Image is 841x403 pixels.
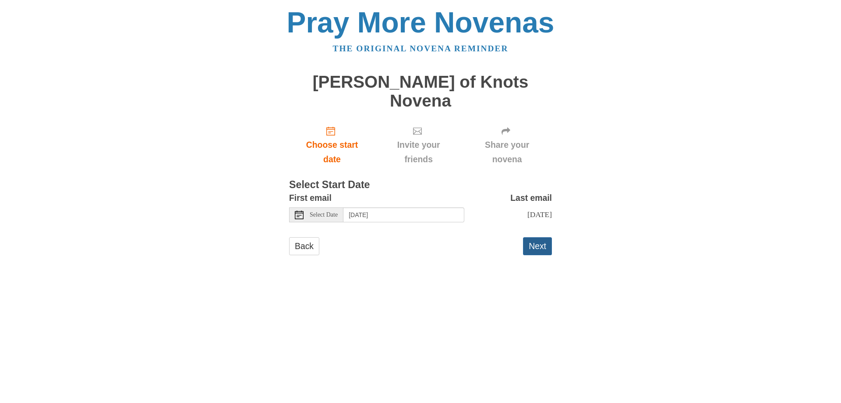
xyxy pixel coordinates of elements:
h3: Select Start Date [289,179,552,191]
a: The original novena reminder [333,44,509,53]
button: Next [523,237,552,255]
a: Choose start date [289,119,375,171]
h1: [PERSON_NAME] of Knots Novena [289,73,552,110]
label: Last email [510,191,552,205]
span: Choose start date [298,138,366,167]
span: [DATE] [527,210,552,219]
span: Share your novena [471,138,543,167]
label: First email [289,191,332,205]
div: Click "Next" to confirm your start date first. [462,119,552,171]
span: Select Date [310,212,338,218]
span: Invite your friends [384,138,453,167]
a: Pray More Novenas [287,6,555,39]
div: Click "Next" to confirm your start date first. [375,119,462,171]
a: Back [289,237,319,255]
